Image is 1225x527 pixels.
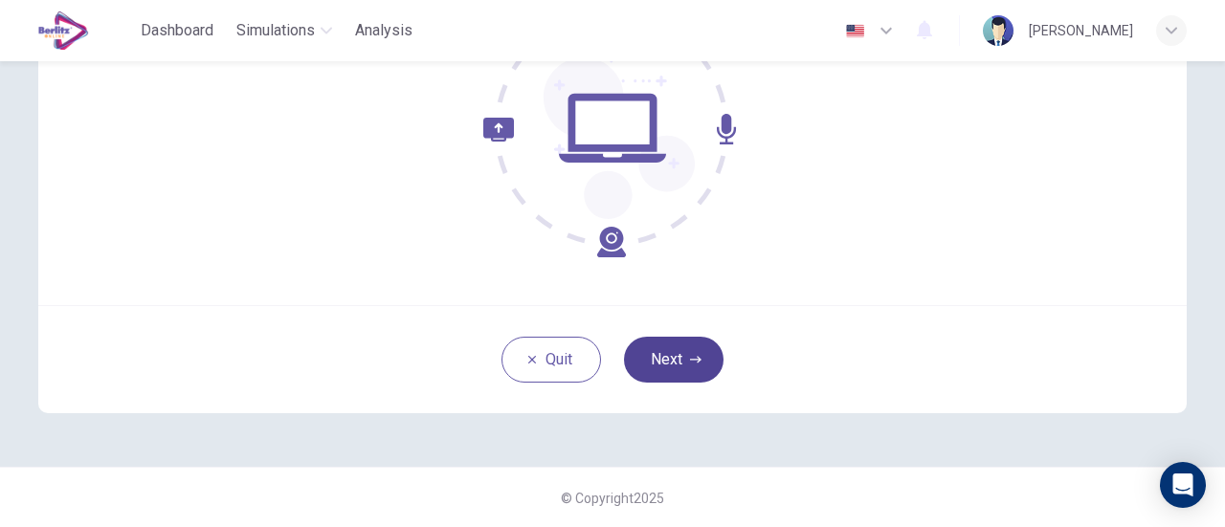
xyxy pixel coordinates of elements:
button: Dashboard [133,13,221,48]
div: Open Intercom Messenger [1160,462,1206,508]
button: Next [624,337,724,383]
span: Analysis [355,19,412,42]
button: Analysis [347,13,420,48]
img: Profile picture [983,15,1013,46]
span: © Copyright 2025 [561,491,664,506]
div: [PERSON_NAME] [1029,19,1133,42]
button: Quit [501,337,601,383]
a: EduSynch logo [38,11,133,50]
span: Simulations [236,19,315,42]
button: Simulations [229,13,340,48]
span: Dashboard [141,19,213,42]
img: EduSynch logo [38,11,89,50]
img: en [843,24,867,38]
